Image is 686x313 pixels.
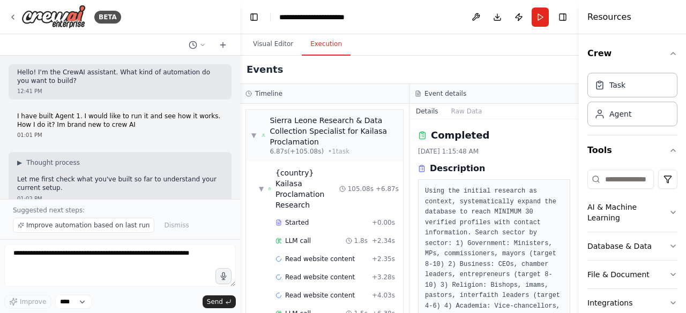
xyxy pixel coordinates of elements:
span: 105.08s [348,185,374,193]
button: Start a new chat [214,39,232,51]
h2: Completed [431,128,489,143]
div: 01:01 PM [17,131,223,139]
button: Hide left sidebar [247,10,262,25]
span: + 6.87s [376,185,399,193]
button: Improve [4,295,51,309]
button: Tools [587,135,677,165]
button: Raw Data [445,104,489,119]
p: Let me first check what you've built so far to understand your current setup. [17,175,223,192]
p: Suggested next steps: [13,206,227,215]
button: Visual Editor [244,33,302,56]
h3: Timeline [255,89,282,98]
button: Click to speak your automation idea [215,268,232,284]
nav: breadcrumb [279,12,345,22]
button: Details [409,104,445,119]
span: ▼ [251,131,256,140]
div: Crew [587,68,677,135]
span: 1.8s [354,236,368,245]
div: 01:02 PM [17,195,223,203]
span: Dismiss [164,221,189,230]
span: Thought process [26,158,80,167]
div: [DATE] 1:15:48 AM [418,147,570,156]
div: 12:41 PM [17,87,223,95]
span: Send [207,297,223,306]
h3: Event details [424,89,466,98]
h4: Resources [587,11,631,24]
div: BETA [94,11,121,24]
span: Improve automation based on last run [26,221,150,230]
span: Read website content [285,273,355,281]
button: File & Document [587,261,677,288]
button: Dismiss [159,218,194,233]
p: Hello! I'm the CrewAI assistant. What kind of automation do you want to build? [17,68,223,85]
img: Logo [21,5,86,29]
span: + 0.00s [372,218,395,227]
span: 6.87s (+105.08s) [270,147,324,156]
span: + 4.03s [372,291,395,300]
span: Read website content [285,255,355,263]
h3: Description [430,162,485,175]
button: ▶Thought process [17,158,80,167]
span: + 2.35s [372,255,395,263]
span: Improve [20,297,46,306]
div: Task [609,80,625,90]
span: + 2.34s [372,236,395,245]
div: Agent [609,109,631,119]
button: Crew [587,39,677,68]
span: ▶ [17,158,22,167]
h2: Events [247,62,283,77]
p: I have built Agent 1. I would like to run it and see how it works. How I do it? Im brand new to c... [17,112,223,129]
span: Read website content [285,291,355,300]
button: Execution [302,33,351,56]
div: {country} Kailasa Proclamation Research [275,167,339,210]
span: + 3.28s [372,273,395,281]
span: • 1 task [328,147,349,156]
span: ▼ [259,185,264,193]
button: Database & Data [587,232,677,260]
button: Send [203,295,236,308]
span: LLM call [285,236,311,245]
div: Sierra Leone Research & Data Collection Specialist for Kailasa Proclamation [270,115,398,147]
button: Switch to previous chat [184,39,210,51]
button: Hide right sidebar [555,10,570,25]
button: Improve automation based on last run [13,218,154,233]
span: Started [285,218,309,227]
button: AI & Machine Learning [587,193,677,232]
